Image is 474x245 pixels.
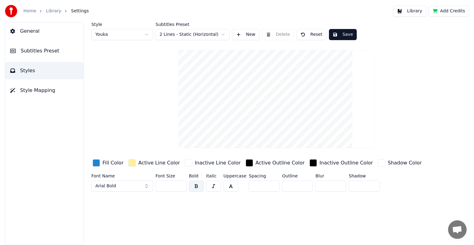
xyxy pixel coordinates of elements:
label: Subtitles Preset [156,22,230,27]
nav: breadcrumb [23,8,89,14]
img: youka [5,5,17,17]
label: Italic [206,174,221,178]
div: Active Line Color [138,159,180,167]
label: Bold [189,174,204,178]
label: Outline [282,174,313,178]
span: General [20,27,39,35]
button: Shadow Color [376,158,423,168]
button: Inactive Outline Color [308,158,374,168]
button: Fill Color [91,158,125,168]
button: Save [329,29,357,40]
button: Active Outline Color [244,158,306,168]
label: Font Size [156,174,186,178]
div: Inactive Line Color [195,159,241,167]
label: Style [91,22,153,27]
span: Arial Bold [95,183,116,189]
label: Spacing [249,174,280,178]
button: Style Mapping [5,82,84,99]
span: Settings [71,8,89,14]
button: New [232,29,260,40]
span: Subtitles Preset [21,47,59,55]
button: Library [393,6,426,17]
div: Fill Color [102,159,123,167]
button: Styles [5,62,84,79]
button: Active Line Color [127,158,181,168]
span: Style Mapping [20,87,55,94]
div: Inactive Outline Color [319,159,373,167]
button: General [5,23,84,40]
button: Inactive Line Color [184,158,242,168]
span: Styles [20,67,35,74]
label: Uppercase [223,174,246,178]
div: Shadow Color [388,159,422,167]
label: Font Name [91,174,153,178]
button: Add Credits [429,6,469,17]
button: Subtitles Preset [5,42,84,60]
a: Library [46,8,61,14]
div: Active Outline Color [256,159,305,167]
label: Shadow [349,174,380,178]
a: Home [23,8,36,14]
a: 채팅 열기 [448,220,467,239]
button: Reset [297,29,326,40]
label: Blur [315,174,346,178]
